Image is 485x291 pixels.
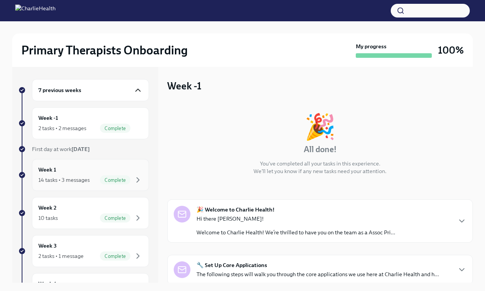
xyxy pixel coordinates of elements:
[38,114,58,122] h6: Week -1
[21,43,188,58] h2: Primary Therapists Onboarding
[71,146,90,153] strong: [DATE]
[167,79,201,93] h3: Week -1
[438,43,464,57] h3: 100%
[197,215,395,223] p: Hi there [PERSON_NAME]!
[15,5,55,17] img: CharlieHealth
[260,160,380,167] p: You've completed all your tasks in this experience.
[38,124,86,132] div: 2 tasks • 2 messages
[18,145,149,153] a: First day at work[DATE]
[32,79,149,101] div: 7 previous weeks
[38,204,57,212] h6: Week 2
[197,206,274,213] strong: 🎉 Welcome to Charlie Health!
[100,215,130,221] span: Complete
[38,165,56,174] h6: Week 1
[197,229,395,236] p: Welcome to Charlie Health! We’re thrilled to have you on the team as a Assoc Pri...
[304,114,336,139] div: 🎉
[197,270,439,278] p: The following steps will walk you through the core applications we use here at Charlie Health and...
[18,197,149,229] a: Week 210 tasksComplete
[32,146,90,153] span: First day at work
[18,107,149,139] a: Week -12 tasks • 2 messagesComplete
[100,126,130,131] span: Complete
[304,144,337,155] h4: All done!
[18,235,149,267] a: Week 32 tasks • 1 messageComplete
[38,176,90,184] div: 14 tasks • 3 messages
[18,159,149,191] a: Week 114 tasks • 3 messagesComplete
[38,214,58,222] div: 10 tasks
[100,177,130,183] span: Complete
[38,252,84,260] div: 2 tasks • 1 message
[38,242,57,250] h6: Week 3
[38,280,57,288] h6: Week 4
[100,253,130,259] span: Complete
[38,86,81,94] h6: 7 previous weeks
[254,167,387,175] p: We'll let you know if any new tasks need your attention.
[197,261,267,269] strong: 🔧 Set Up Core Applications
[356,43,387,50] strong: My progress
